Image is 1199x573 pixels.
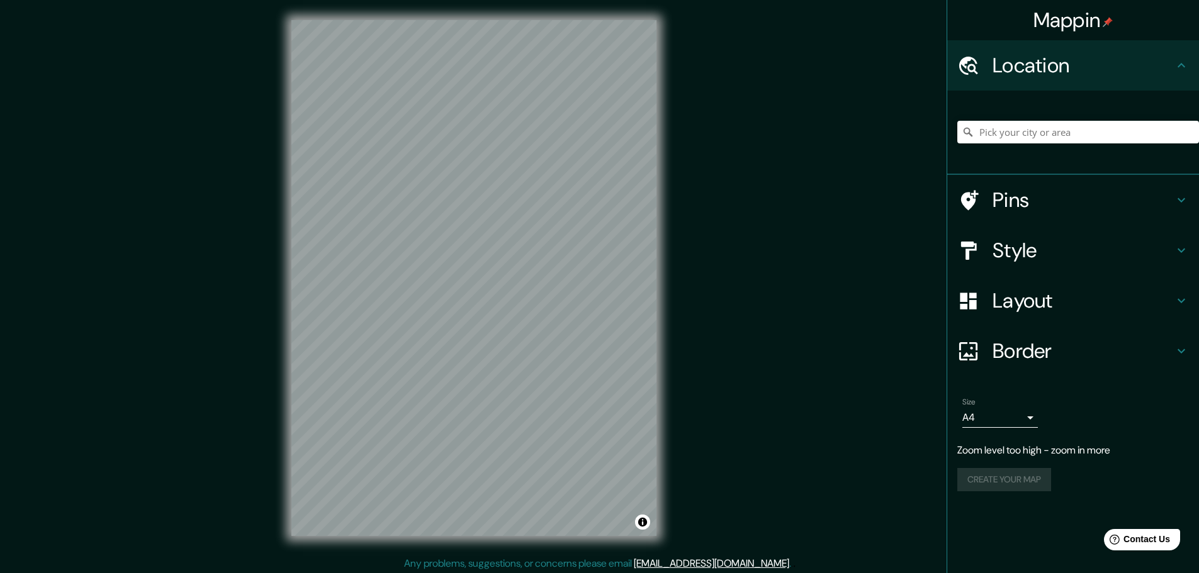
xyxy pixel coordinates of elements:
[993,338,1174,364] h4: Border
[947,225,1199,275] div: Style
[1087,524,1185,559] iframe: Help widget launcher
[947,40,1199,91] div: Location
[947,275,1199,326] div: Layout
[793,556,796,571] div: .
[947,326,1199,376] div: Border
[957,121,1199,143] input: Pick your city or area
[993,53,1174,78] h4: Location
[404,556,791,571] p: Any problems, suggestions, or concerns please email .
[291,20,656,536] canvas: Map
[993,288,1174,313] h4: Layout
[1033,8,1113,33] h4: Mappin
[635,515,650,530] button: Toggle attribution
[993,238,1174,263] h4: Style
[634,557,789,570] a: [EMAIL_ADDRESS][DOMAIN_NAME]
[947,175,1199,225] div: Pins
[993,187,1174,213] h4: Pins
[962,408,1038,428] div: A4
[791,556,793,571] div: .
[962,397,976,408] label: Size
[957,443,1189,458] p: Zoom level too high - zoom in more
[1103,17,1113,27] img: pin-icon.png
